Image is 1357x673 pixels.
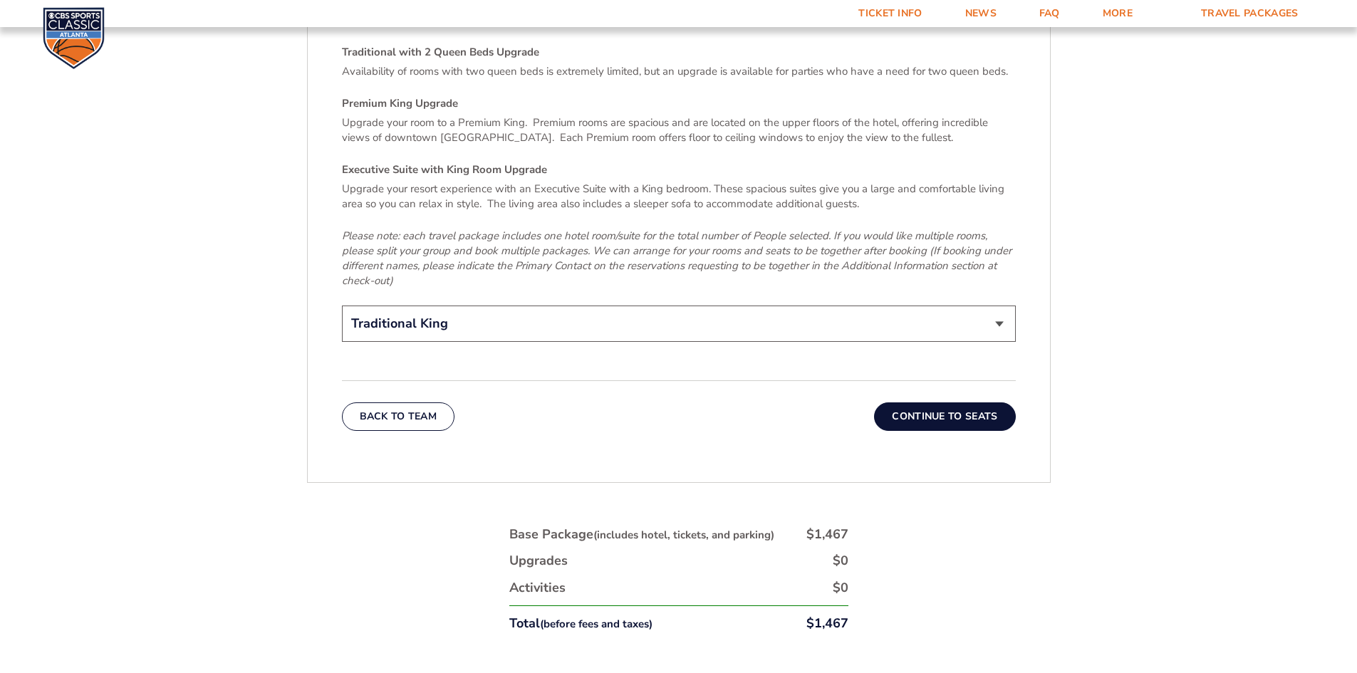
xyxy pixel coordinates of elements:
img: CBS Sports Classic [43,7,105,69]
div: Base Package [509,526,774,543]
p: Upgrade your room to a Premium King. Premium rooms are spacious and are located on the upper floo... [342,115,1016,145]
div: $1,467 [806,615,848,632]
small: (includes hotel, tickets, and parking) [593,528,774,542]
h4: Executive Suite with King Room Upgrade [342,162,1016,177]
div: Total [509,615,652,632]
h4: Traditional with 2 Queen Beds Upgrade [342,45,1016,60]
div: Activities [509,579,566,597]
button: Back To Team [342,402,455,431]
em: Please note: each travel package includes one hotel room/suite for the total number of People sel... [342,229,1012,288]
small: (before fees and taxes) [540,617,652,631]
p: Availability of rooms with two queen beds is extremely limited, but an upgrade is available for p... [342,64,1016,79]
div: Upgrades [509,552,568,570]
div: $0 [833,579,848,597]
h4: Premium King Upgrade [342,96,1016,111]
button: Continue To Seats [874,402,1015,431]
p: Upgrade your resort experience with an Executive Suite with a King bedroom. These spacious suites... [342,182,1016,212]
div: $0 [833,552,848,570]
div: $1,467 [806,526,848,543]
